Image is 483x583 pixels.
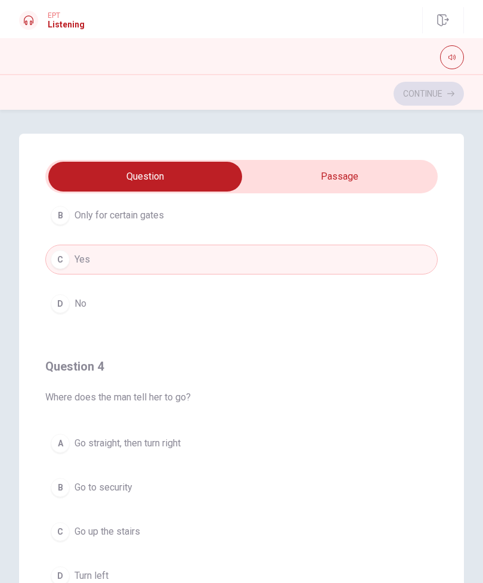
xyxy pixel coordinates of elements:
span: Go straight, then turn right [75,436,181,451]
span: EPT [48,11,85,20]
span: Only for certain gates [75,208,164,223]
button: BGo to security [45,473,438,502]
div: C [51,522,70,541]
span: Go up the stairs [75,525,140,539]
span: Go to security [75,480,132,495]
button: CYes [45,245,438,274]
div: A [51,434,70,453]
button: AGo straight, then turn right [45,428,438,458]
span: Where does the man tell her to go? [45,390,438,405]
button: BOnly for certain gates [45,200,438,230]
h1: Listening [48,20,85,29]
h4: Question 4 [45,357,438,376]
div: B [51,206,70,225]
span: Turn left [75,569,109,583]
div: D [51,294,70,313]
button: CGo up the stairs [45,517,438,547]
div: C [51,250,70,269]
button: DNo [45,289,438,319]
div: B [51,478,70,497]
span: No [75,297,86,311]
span: Yes [75,252,90,267]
